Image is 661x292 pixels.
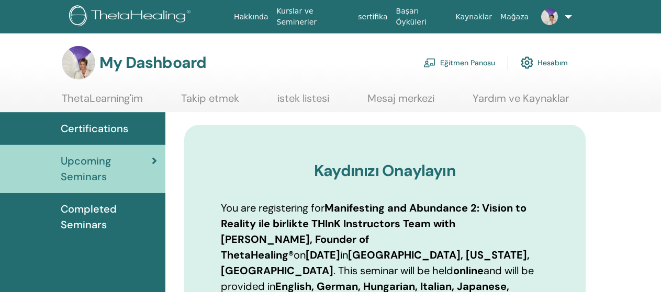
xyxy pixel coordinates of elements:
a: Hakkında [230,7,273,27]
img: default.jpg [62,46,95,79]
img: logo.png [69,5,194,29]
a: Hesabım [521,51,568,74]
a: Takip etmek [181,92,239,112]
a: istek listesi [277,92,329,112]
img: chalkboard-teacher.svg [423,58,436,67]
a: Kurslar ve Seminerler [273,2,354,32]
b: Manifesting and Abundance 2: Vision to Reality ile birlikte THInK Instructors Team with [PERSON_N... [221,201,526,262]
a: ThetaLearning'im [62,92,143,112]
h3: Kaydınızı Onaylayın [221,161,549,180]
a: sertifika [354,7,391,27]
a: Kaynaklar [451,7,496,27]
a: Mağaza [496,7,533,27]
span: Completed Seminars [61,201,157,232]
a: Başarı Öyküleri [392,2,452,32]
h3: My Dashboard [99,53,206,72]
b: [GEOGRAPHIC_DATA], [US_STATE], [GEOGRAPHIC_DATA] [221,248,530,277]
a: Mesaj merkezi [367,92,434,112]
img: default.jpg [541,8,558,25]
span: Upcoming Seminars [61,153,152,184]
img: cog.svg [521,54,533,72]
b: online [453,264,484,277]
a: Yardım ve Kaynaklar [473,92,569,112]
span: Certifications [61,121,128,136]
b: [DATE] [306,248,340,262]
a: Eğitmen Panosu [423,51,495,74]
